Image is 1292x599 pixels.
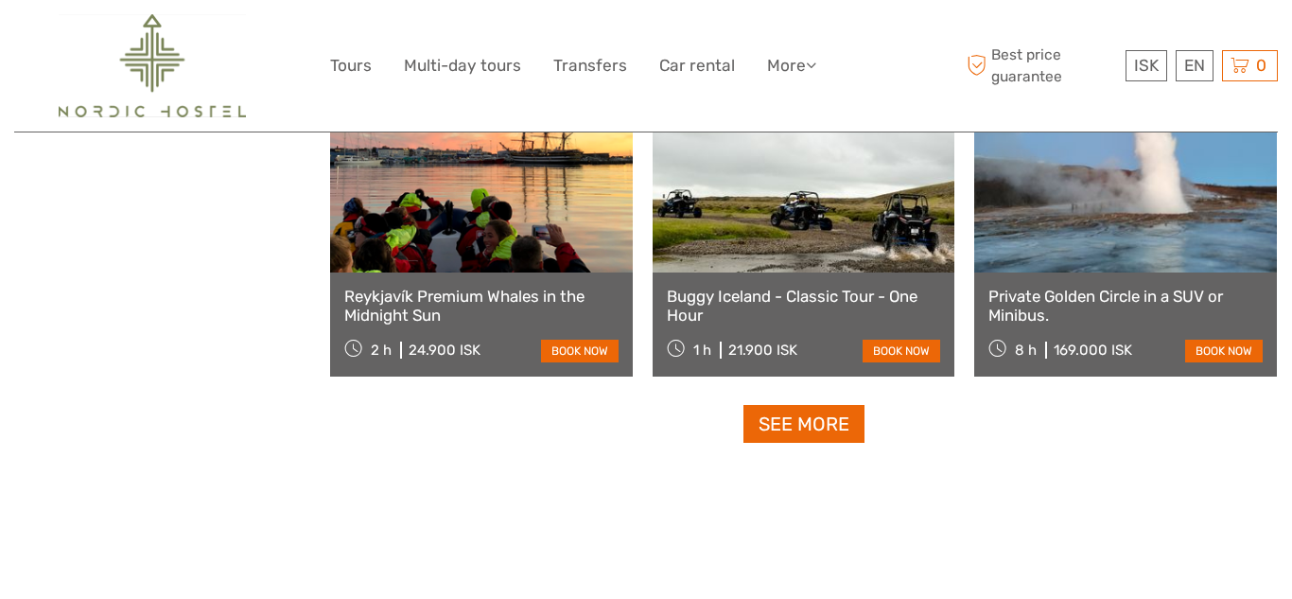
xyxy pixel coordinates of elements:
a: Buggy Iceland - Classic Tour - One Hour [667,287,941,326]
span: 1 h [693,342,711,359]
div: 169.000 ISK [1054,342,1132,359]
span: ISK [1134,56,1159,75]
p: We're away right now. Please check back later! [26,33,214,48]
span: Best price guarantee [962,44,1121,86]
a: book now [541,340,619,362]
span: 8 h [1015,342,1037,359]
img: 2454-61f15230-a6bf-4303-aa34-adabcbdb58c5_logo_big.png [59,14,246,117]
a: See more [743,405,864,444]
a: Tours [330,52,372,79]
span: 2 h [371,342,392,359]
a: Private Golden Circle in a SUV or Minibus. [988,287,1263,326]
a: book now [863,340,940,362]
div: 24.900 ISK [409,342,480,359]
span: 0 [1253,56,1269,75]
a: Multi-day tours [404,52,521,79]
button: Open LiveChat chat widget [218,29,240,52]
a: Transfers [553,52,627,79]
a: Car rental [659,52,735,79]
a: More [767,52,816,79]
div: EN [1176,50,1213,81]
a: Reykjavík Premium Whales in the Midnight Sun [344,287,619,326]
a: book now [1185,340,1263,362]
div: 21.900 ISK [728,342,797,359]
